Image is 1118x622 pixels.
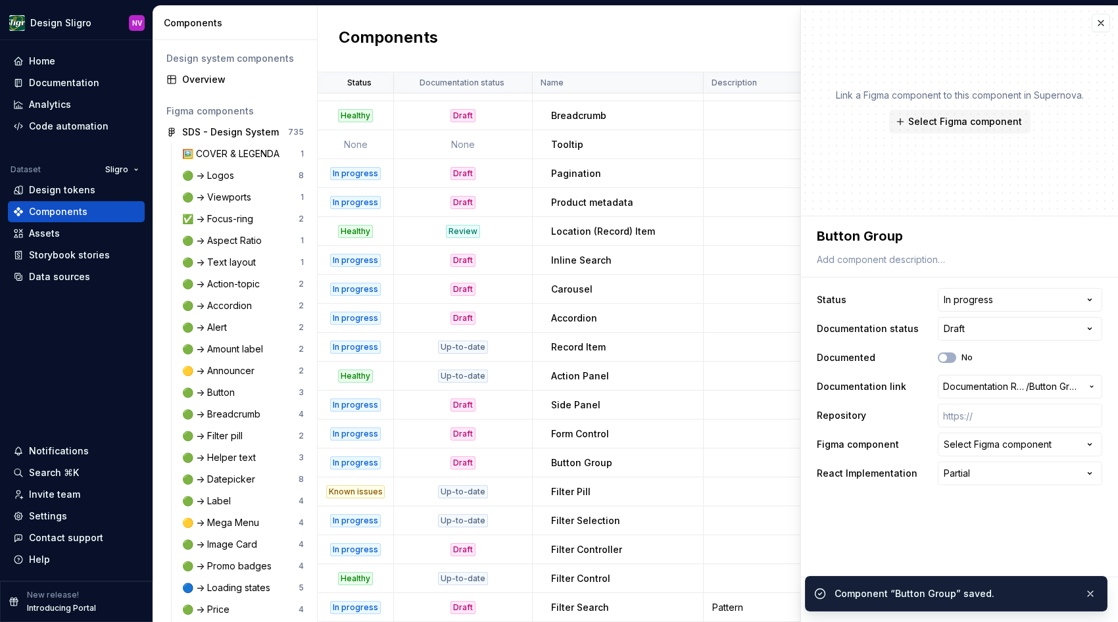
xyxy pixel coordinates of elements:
[301,149,304,159] div: 1
[182,321,232,334] div: 🟢 -> Alert
[330,254,381,267] div: In progress
[182,494,236,508] div: 🟢 -> Label
[551,254,612,267] p: Inline Search
[814,224,1100,248] textarea: Button Group
[29,444,89,458] div: Notifications
[938,375,1102,398] button: Documentation Root//Button Group
[182,256,261,269] div: 🟢 -> Text layout
[8,116,145,137] a: Code automation
[182,516,264,529] div: 🟡 -> Mega Menu
[450,196,475,209] div: Draft
[8,462,145,483] button: Search ⌘K
[177,187,309,208] a: 🟢 -> Viewports1
[836,89,1084,102] p: Link a Figma component to this component in Supernova.
[299,387,304,398] div: 3
[182,560,277,573] div: 🟢 -> Promo badges
[299,539,304,550] div: 4
[182,299,257,312] div: 🟢 -> Accordion
[817,322,919,335] label: Documentation status
[944,438,1052,451] div: Select Figma component
[177,512,309,533] a: 🟡 -> Mega Menu4
[330,312,381,325] div: In progress
[299,496,304,506] div: 4
[817,351,875,364] label: Documented
[817,438,899,451] label: Figma component
[438,485,488,498] div: Up-to-date
[450,283,475,296] div: Draft
[182,343,268,356] div: 🟢 -> Amount label
[8,266,145,287] a: Data sources
[177,447,309,468] a: 🟢 -> Helper text3
[182,386,240,399] div: 🟢 -> Button
[938,404,1102,427] input: https://
[166,105,304,118] div: Figma components
[420,78,504,88] p: Documentation status
[450,109,475,122] div: Draft
[394,130,533,159] td: None
[177,425,309,446] a: 🟢 -> Filter pill2
[299,517,304,528] div: 4
[8,549,145,570] button: Help
[8,51,145,72] a: Home
[551,427,609,441] p: Form Control
[30,16,91,30] div: Design Sligro
[938,433,1102,456] button: Select Figma component
[177,556,309,577] a: 🟢 -> Promo badges4
[105,164,128,175] span: Sligro
[1029,380,1081,393] span: Button Group
[551,485,591,498] p: Filter Pill
[182,277,265,291] div: 🟢 -> Action-topic
[177,382,309,403] a: 🟢 -> Button3
[438,514,488,527] div: Up-to-date
[551,138,583,151] p: Tooltip
[182,473,260,486] div: 🟢 -> Datepicker
[551,109,606,122] p: Breadcrumb
[177,534,309,555] a: 🟢 -> Image Card4
[29,227,60,240] div: Assets
[177,143,309,164] a: 🖼️ COVER & LEGENDA1
[8,223,145,244] a: Assets
[817,293,846,306] label: Status
[177,165,309,186] a: 🟢 -> Logos8
[182,451,261,464] div: 🟢 -> Helper text
[330,341,381,354] div: In progress
[9,15,25,31] img: 1515fa79-85a1-47b9-9547-3b635611c5f8.png
[299,409,304,419] div: 4
[299,170,304,181] div: 8
[8,506,145,527] a: Settings
[182,408,266,421] div: 🟢 -> Breadcrumb
[450,254,475,267] div: Draft
[177,295,309,316] a: 🟢 -> Accordion2
[551,601,609,614] p: Filter Search
[450,167,475,180] div: Draft
[177,274,309,295] a: 🟢 -> Action-topic2
[330,543,381,556] div: In progress
[177,404,309,425] a: 🟢 -> Breadcrumb4
[8,201,145,222] a: Components
[551,312,597,325] p: Accordion
[29,120,109,133] div: Code automation
[817,409,866,422] label: Repository
[27,603,96,613] p: Introducing Portal
[889,110,1031,133] button: Select Figma component
[177,577,309,598] a: 🔵 -> Loading states5
[299,452,304,463] div: 3
[182,538,262,551] div: 🟢 -> Image Card
[177,599,309,620] a: 🟢 -> Price4
[182,212,258,226] div: ✅ -> Focus-ring
[551,398,600,412] p: Side Panel
[541,78,564,88] p: Name
[182,603,235,616] div: 🟢 -> Price
[330,427,381,441] div: In progress
[177,252,309,273] a: 🟢 -> Text layout1
[299,366,304,376] div: 2
[299,300,304,311] div: 2
[182,126,279,139] div: SDS - Design System
[1026,380,1029,393] span: /
[8,179,145,201] a: Design tokens
[288,127,304,137] div: 735
[330,456,381,469] div: In progress
[330,196,381,209] div: In progress
[450,398,475,412] div: Draft
[177,339,309,360] a: 🟢 -> Amount label2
